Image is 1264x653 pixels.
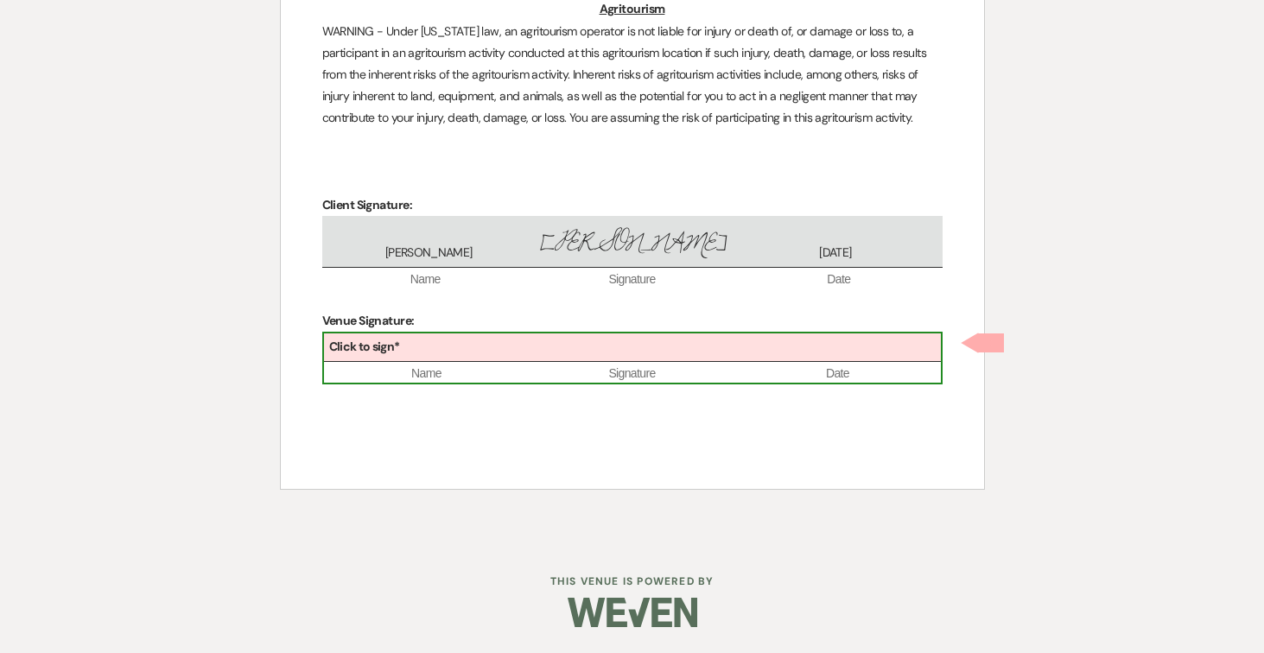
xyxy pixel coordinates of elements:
[324,365,530,383] span: Name
[329,339,400,354] b: Click to sign*
[322,271,529,288] span: Name
[735,271,942,288] span: Date
[529,271,735,288] span: Signature
[322,313,415,328] strong: Venue Signature:
[530,225,734,262] span: [PERSON_NAME]
[568,582,697,643] img: Weven Logo
[530,365,735,383] span: Signature
[322,21,943,130] p: WARNING - Under [US_STATE] law, an agritourism operator is not liable for injury or death of, or ...
[600,1,665,16] u: Agritourism
[322,197,412,212] strong: Client Signature:
[327,244,530,262] span: [PERSON_NAME]
[735,365,941,383] span: Date
[734,244,937,262] span: [DATE]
